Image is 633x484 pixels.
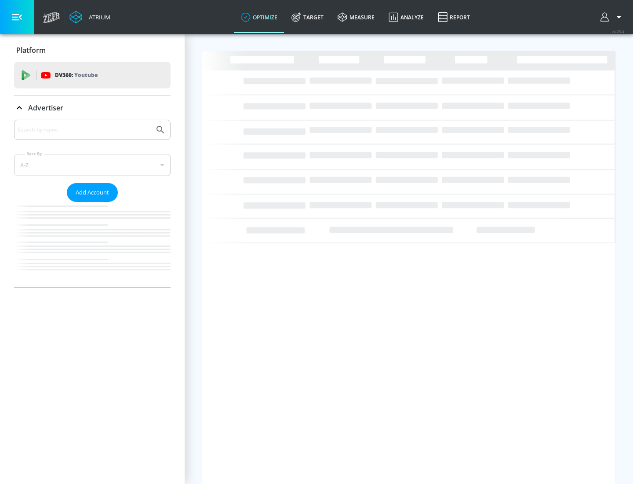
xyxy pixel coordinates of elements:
p: Advertiser [28,103,63,113]
input: Search by name [18,124,151,136]
p: DV360: [55,70,98,80]
p: Youtube [74,70,98,80]
nav: list of Advertiser [14,202,171,287]
div: Platform [14,38,171,62]
label: Sort By [25,151,44,157]
div: Advertiser [14,120,171,287]
div: A-Z [14,154,171,176]
div: Atrium [85,13,110,21]
div: Advertiser [14,95,171,120]
p: Platform [16,45,46,55]
a: Report [431,1,477,33]
button: Add Account [67,183,118,202]
a: Target [284,1,331,33]
span: v 4.25.4 [612,29,624,34]
div: DV360: Youtube [14,62,171,88]
a: optimize [234,1,284,33]
a: Analyze [382,1,431,33]
a: measure [331,1,382,33]
span: Add Account [76,187,109,198]
a: Atrium [69,11,110,24]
